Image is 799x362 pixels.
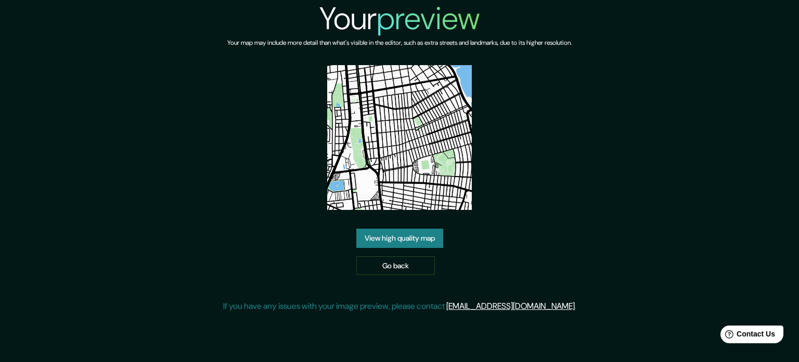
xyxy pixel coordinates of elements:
[227,38,572,48] h6: Your map may include more detail than what's visible in the editor, such as extra streets and lan...
[446,301,575,311] a: [EMAIL_ADDRESS][DOMAIN_NAME]
[356,256,435,276] a: Go back
[327,65,472,210] img: created-map-preview
[706,321,788,351] iframe: Help widget launcher
[356,229,443,248] a: View high quality map
[223,300,576,313] p: If you have any issues with your image preview, please contact .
